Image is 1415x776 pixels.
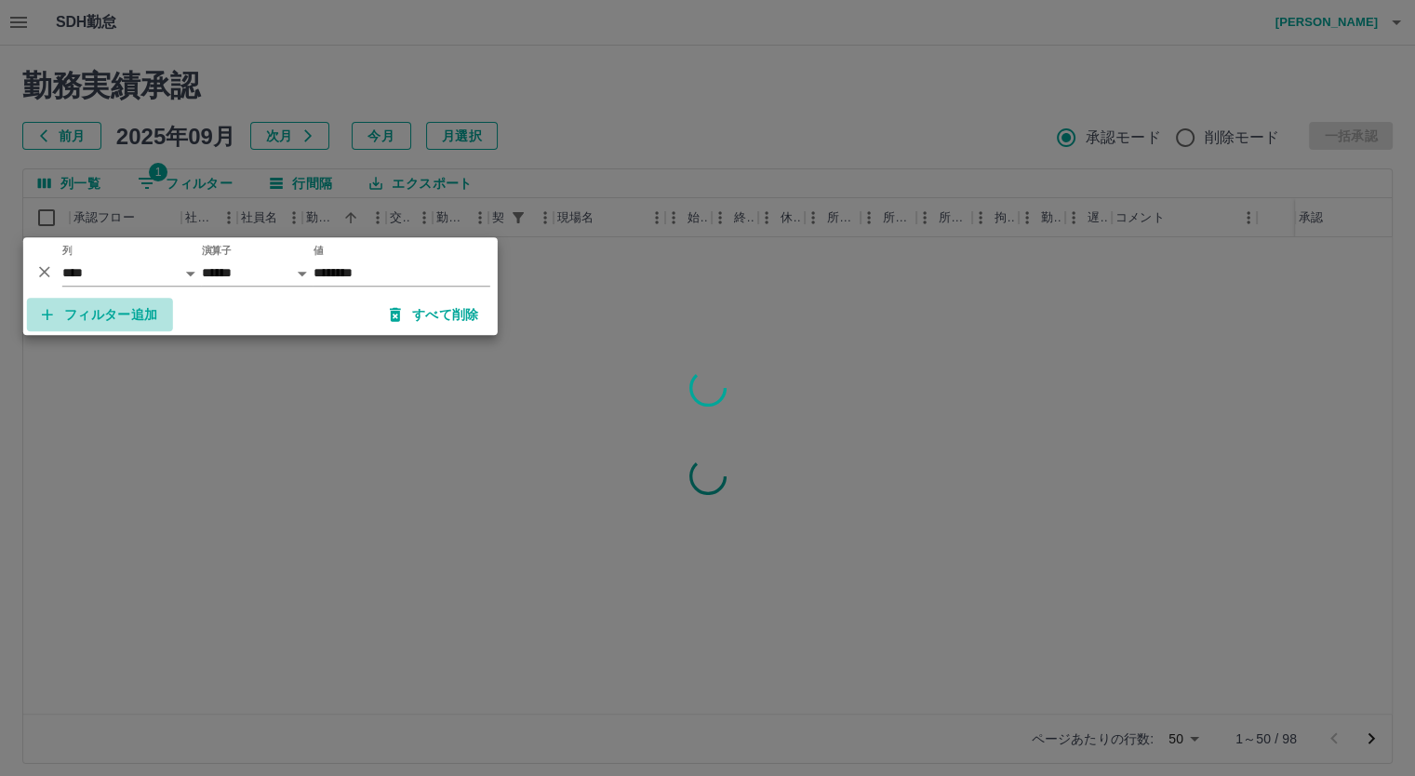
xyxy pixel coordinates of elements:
[27,298,173,331] button: フィルター追加
[62,244,73,258] label: 列
[202,244,232,258] label: 演算子
[314,244,324,258] label: 値
[31,258,59,286] button: 削除
[375,298,494,331] button: すべて削除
